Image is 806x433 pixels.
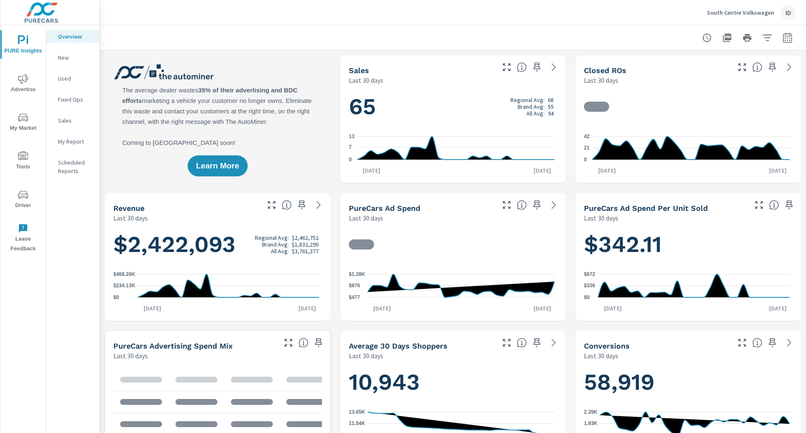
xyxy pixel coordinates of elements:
[46,93,99,106] div: Fixed Ops
[517,62,527,72] span: Number of vehicles sold by the dealership over the selected date range. [Source: This data is sou...
[349,368,557,396] h1: 10,943
[584,75,618,85] p: Last 30 days
[752,338,762,348] span: The number of dealer-specified goals completed by a visitor. [Source: This data is provided by th...
[138,304,167,312] p: [DATE]
[584,294,590,300] text: $0
[46,51,99,64] div: New
[584,230,793,259] h1: $342.11
[781,5,796,20] div: ID
[0,25,46,257] div: nav menu
[528,166,557,175] p: [DATE]
[349,409,365,415] text: 13.65K
[584,213,618,223] p: Last 30 days
[312,336,325,349] span: Save this to your personalized report
[349,271,365,277] text: $1.28K
[752,198,766,212] button: Make Fullscreen
[113,283,135,289] text: $234.13K
[46,114,99,127] div: Sales
[548,97,554,103] p: 68
[349,283,360,289] text: $876
[3,190,43,210] span: Driver
[584,271,595,277] text: $672
[763,304,793,312] p: [DATE]
[113,341,233,350] h5: PureCars Advertising Spend Mix
[719,29,735,46] button: "Export Report to PDF"
[255,234,289,241] p: Regional Avg:
[357,166,386,175] p: [DATE]
[759,29,776,46] button: Apply Filters
[584,134,590,139] text: 42
[113,294,119,300] text: $0
[3,74,43,94] span: Advertise
[58,95,93,104] p: Fixed Ops
[188,155,247,176] button: Learn More
[262,241,289,248] p: Brand Avg:
[782,336,796,349] a: See more details in report
[547,336,560,349] a: See more details in report
[58,158,93,175] p: Scheduled Reports
[292,241,319,248] p: $1,832,290
[752,62,762,72] span: Number of Repair Orders Closed by the selected dealership group over the selected time range. [So...
[500,336,513,349] button: Make Fullscreen
[349,294,360,300] text: $477
[295,198,309,212] span: Save this to your personalized report
[500,198,513,212] button: Make Fullscreen
[584,157,587,163] text: 0
[3,113,43,133] span: My Market
[584,351,618,361] p: Last 30 days
[779,29,796,46] button: Select Date Range
[312,198,325,212] a: See more details in report
[292,234,319,241] p: $2,462,752
[298,338,309,348] span: This table looks at how you compare to the amount of budget you spend per channel as opposed to y...
[113,271,135,277] text: $468.26K
[739,29,756,46] button: Print Report
[518,103,544,110] p: Brand Avg:
[548,103,554,110] p: 55
[526,110,544,117] p: All Avg:
[735,336,749,349] button: Make Fullscreen
[584,66,626,75] h5: Closed ROs
[58,137,93,146] p: My Report
[349,66,369,75] h5: Sales
[763,166,793,175] p: [DATE]
[528,304,557,312] p: [DATE]
[766,60,779,74] span: Save this to your personalized report
[46,30,99,43] div: Overview
[584,204,708,213] h5: PureCars Ad Spend Per Unit Sold
[349,341,447,350] h5: Average 30 Days Shoppers
[547,198,560,212] a: See more details in report
[349,421,365,427] text: 11.54K
[46,135,99,148] div: My Report
[510,97,544,103] p: Regional Avg:
[58,74,93,83] p: Used
[584,341,630,350] h5: Conversions
[282,200,292,210] span: Total sales revenue over the selected date range. [Source: This data is sourced from the dealer’s...
[584,409,597,415] text: 2.35K
[769,200,779,210] span: Average cost of advertising per each vehicle sold at the dealer over the selected date range. The...
[113,230,322,259] h1: $2,422,093
[113,204,144,213] h5: Revenue
[58,32,93,41] p: Overview
[113,213,148,223] p: Last 30 days
[292,248,319,255] p: $3,761,377
[584,283,595,289] text: $336
[3,151,43,172] span: Tools
[592,166,622,175] p: [DATE]
[113,351,148,361] p: Last 30 days
[58,116,93,125] p: Sales
[349,204,420,213] h5: PureCars Ad Spend
[782,60,796,74] a: See more details in report
[548,110,554,117] p: 94
[782,198,796,212] span: Save this to your personalized report
[349,213,383,223] p: Last 30 days
[530,60,544,74] span: Save this to your personalized report
[349,75,383,85] p: Last 30 days
[707,9,774,16] p: South Centre Volkswagen
[271,248,289,255] p: All Avg:
[3,223,43,254] span: Leave Feedback
[293,304,322,312] p: [DATE]
[598,304,628,312] p: [DATE]
[367,304,397,312] p: [DATE]
[584,421,597,427] text: 1.93K
[3,35,43,56] span: PURE Insights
